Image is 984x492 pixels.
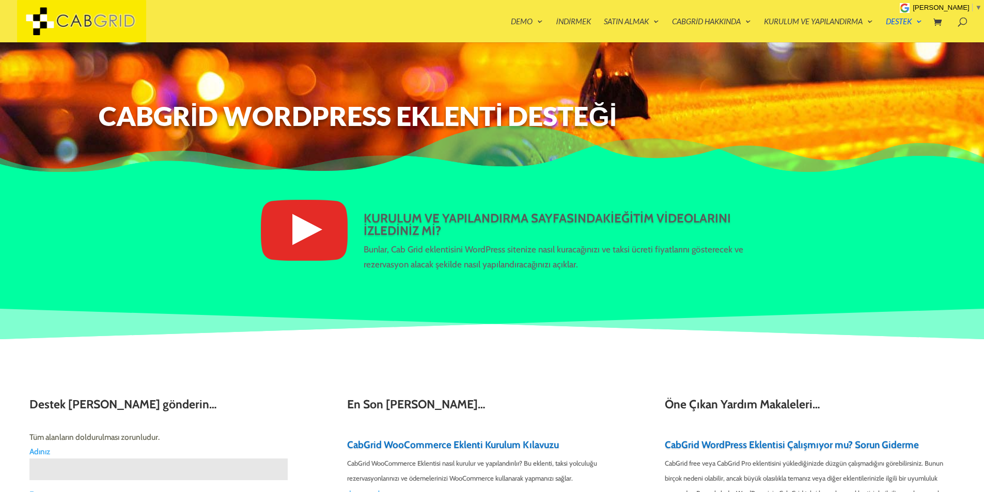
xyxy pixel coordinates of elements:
span: [PERSON_NAME] [913,4,970,11]
font: Destek [886,17,912,26]
font: Öne Çıkan Yardım Makaleleri… [665,397,820,411]
font: İndirmek [556,17,590,26]
a: Kurulum ve Yapılandırma [764,18,873,42]
font: CabGrid WordPress Eklenti Desteği [99,100,617,132]
a: Satın almak [604,18,659,42]
font: eğitim videolarını izlediniz mi [364,211,731,238]
font: CabGrid Hakkında [672,17,741,26]
font: Tüm alanların doldurulması zorunludur. [29,432,160,442]
a: [PERSON_NAME]​ [913,4,982,11]
font: Bunlar, Cab Grid eklentisini WordPress sitenize nasıl kuracağınızı ve taksi ücreti fiyatlarını gö... [364,244,743,269]
a: CabGrid Hakkında [672,18,751,42]
a: İndirmek [556,18,590,42]
span: ▼ [975,4,982,11]
iframe: chat widget [920,427,984,477]
font: Destek [PERSON_NAME] gönderin… [29,397,217,411]
font: ? [435,223,441,238]
a: Destek [886,18,922,42]
a: CabGrid Taksi Eklentisi [17,14,146,25]
font: Demo [511,17,533,26]
font: CabGrid WooCommerce Eklentisi nasıl kurulur ve yapılandırılır? Bu eklenti, taksi yolculuğu rezerv... [347,459,597,482]
a: Kurulum ve yapılandırma sayfasındaki [364,211,614,226]
font: Adınız [29,447,50,456]
font: En Son [PERSON_NAME]… [347,397,486,411]
a: CabGrid WordPress Eklentisi Çalışmıyor mu? Sorun Giderme [665,439,919,451]
a: Demo [511,18,543,42]
font: Satın almak [604,17,649,26]
font: Kurulum ve Yapılandırma [764,17,863,26]
a: CabGrid WooCommerce Eklenti Kurulum Kılavuzu [347,439,559,451]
